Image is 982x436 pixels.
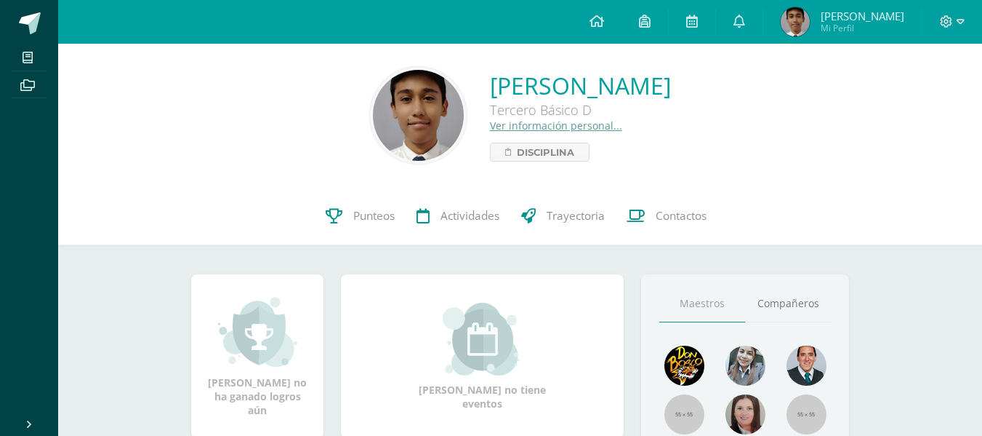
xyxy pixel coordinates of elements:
[616,187,717,245] a: Contactos
[725,346,765,386] img: 45bd7986b8947ad7e5894cbc9b781108.png
[490,143,589,162] a: Disciplina
[821,9,904,23] span: [PERSON_NAME]
[664,346,704,386] img: 29fc2a48271e3f3676cb2cb292ff2552.png
[547,208,605,223] span: Trayectoria
[443,303,522,376] img: event_small.png
[353,208,395,223] span: Punteos
[373,70,464,161] img: 52c39cf7b5b70120d02f6e286a6513f0.png
[218,296,297,368] img: achievement_small.png
[664,395,704,435] img: 55x55
[786,395,826,435] img: 55x55
[490,119,622,132] a: Ver información personal...
[440,208,499,223] span: Actividades
[786,346,826,386] img: eec80b72a0218df6e1b0c014193c2b59.png
[745,285,831,322] a: Compañeros
[781,7,810,36] img: 5e1607f168be525b3035f80accc40d56.png
[490,101,671,119] div: Tercero Básico D
[725,395,765,435] img: 67c3d6f6ad1c930a517675cdc903f95f.png
[406,187,510,245] a: Actividades
[510,187,616,245] a: Trayectoria
[315,187,406,245] a: Punteos
[517,143,574,161] span: Disciplina
[490,70,671,101] a: [PERSON_NAME]
[821,22,904,34] span: Mi Perfil
[410,303,555,411] div: [PERSON_NAME] no tiene eventos
[659,285,745,322] a: Maestros
[656,208,707,223] span: Contactos
[206,296,309,417] div: [PERSON_NAME] no ha ganado logros aún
